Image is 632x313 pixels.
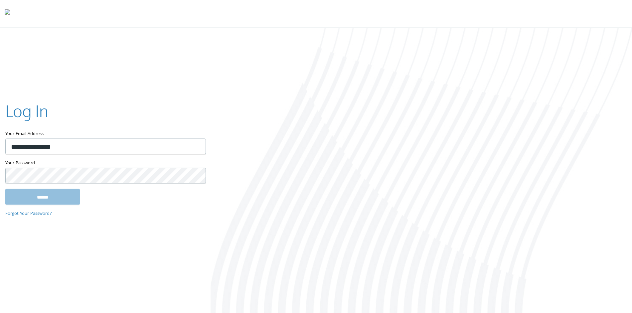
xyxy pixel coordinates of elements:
[5,100,48,122] h2: Log In
[5,159,205,168] label: Your Password
[193,172,201,180] keeper-lock: Open Keeper Popup
[5,7,10,20] img: todyl-logo-dark.svg
[193,142,201,150] keeper-lock: Open Keeper Popup
[5,210,52,218] a: Forgot Your Password?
